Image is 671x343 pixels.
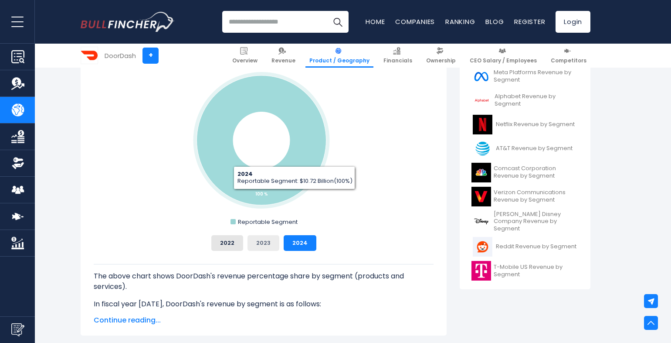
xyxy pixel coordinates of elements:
[94,299,434,309] p: In fiscal year [DATE], DoorDash's revenue by segment is as follows:
[471,115,493,134] img: NFLX logo
[466,161,584,185] a: Comcast Corporation Revenue by Segment
[494,189,579,204] span: Verizon Communications Revenue by Segment
[466,44,541,68] a: CEO Salary / Employees
[547,44,590,68] a: Competitors
[466,137,584,161] a: AT&T Revenue by Segment
[422,44,460,68] a: Ownership
[466,209,584,235] a: [PERSON_NAME] Disney Company Revenue by Segment
[466,89,584,113] a: Alphabet Revenue by Segment
[494,211,579,233] span: [PERSON_NAME] Disney Company Revenue by Segment
[232,57,258,64] span: Overview
[383,57,412,64] span: Financials
[305,44,373,68] a: Product / Geography
[142,48,159,64] a: +
[496,243,576,250] span: Reddit Revenue by Segment
[485,17,504,26] a: Blog
[514,17,545,26] a: Register
[496,145,573,152] span: AT&T Revenue by Segment
[445,17,475,26] a: Ranking
[466,65,584,89] a: Meta Platforms Revenue by Segment
[471,237,493,257] img: RDDT logo
[466,185,584,209] a: Verizon Communications Revenue by Segment
[105,51,136,61] div: DoorDash
[495,93,579,108] span: Alphabet Revenue by Segment
[284,235,316,251] button: 2024
[268,44,299,68] a: Revenue
[494,165,579,180] span: Comcast Corporation Revenue by Segment
[466,235,584,259] a: Reddit Revenue by Segment
[247,235,279,251] button: 2023
[471,139,493,158] img: T logo
[11,157,24,170] img: Ownership
[494,69,579,84] span: Meta Platforms Revenue by Segment
[471,67,491,86] img: META logo
[471,187,491,206] img: VZ logo
[556,11,590,33] a: Login
[366,17,385,26] a: Home
[466,113,584,137] a: Netflix Revenue by Segment
[494,264,579,278] span: T-Mobile US Revenue by Segment
[309,57,369,64] span: Product / Geography
[238,218,298,226] text: Reportable Segment
[466,259,584,283] a: T-Mobile US Revenue by Segment
[94,54,434,228] svg: DoorDash's Revenue Share by Segment
[551,57,586,64] span: Competitors
[395,17,435,26] a: Companies
[81,12,175,32] img: Bullfincher logo
[94,271,434,292] p: The above chart shows DoorDash's revenue percentage share by segment (products and services).
[470,57,537,64] span: CEO Salary / Employees
[81,47,98,64] img: DASH logo
[471,163,491,182] img: CMCSA logo
[471,91,492,110] img: GOOGL logo
[271,57,295,64] span: Revenue
[471,212,491,231] img: DIS logo
[471,261,491,281] img: TMUS logo
[496,121,575,128] span: Netflix Revenue by Segment
[94,315,434,326] span: Continue reading...
[426,57,456,64] span: Ownership
[327,11,349,33] button: Search
[211,235,243,251] button: 2022
[255,191,268,197] tspan: 100 %
[228,44,261,68] a: Overview
[380,44,416,68] a: Financials
[81,12,174,32] a: Go to homepage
